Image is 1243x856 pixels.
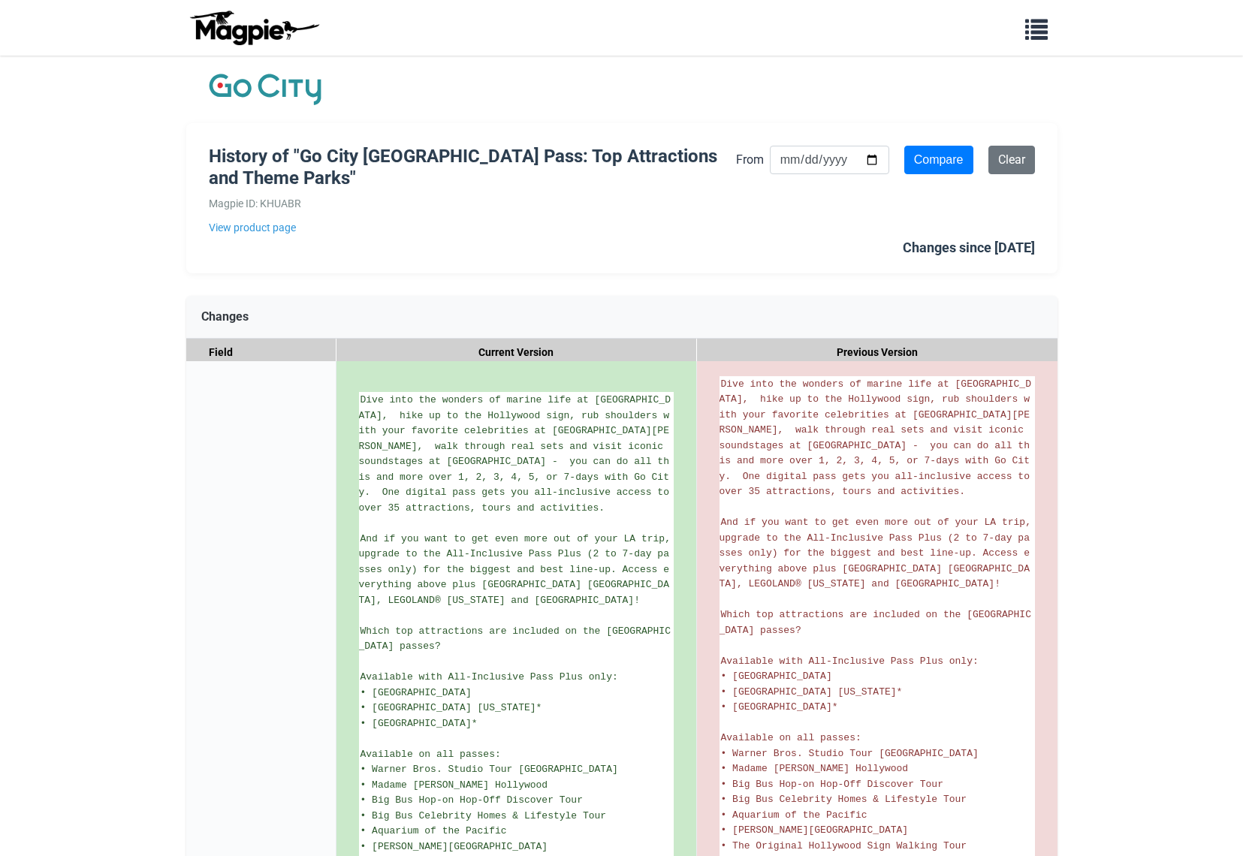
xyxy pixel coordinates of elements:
[721,656,979,667] span: Available with All-Inclusive Pass Plus only:
[186,296,1057,339] div: Changes
[361,671,618,683] span: Available with All-Inclusive Pass Plus only:
[361,794,583,806] span: • Big Bus Hop-on Hop-Off Discover Tour​
[361,825,507,836] span: • Aquarium of the Pacific
[721,809,867,821] span: • Aquarium of the Pacific
[721,794,967,805] span: • Big Bus Celebrity Homes & Lifestyle Tour​
[721,763,909,774] span: • Madame [PERSON_NAME] Hollywood​
[361,779,548,791] span: • Madame [PERSON_NAME] Hollywood​
[359,394,675,514] span: Dive into the wonders of marine life at [GEOGRAPHIC_DATA], hike up to the Hollywood sign, rub sho...
[988,146,1035,174] a: Clear
[361,702,542,713] span: • [GEOGRAPHIC_DATA] [US_STATE]*
[720,609,1031,636] span: Which top attractions are included on the [GEOGRAPHIC_DATA] passes?
[904,146,973,174] input: Compare
[209,146,736,189] h1: History of "Go City [GEOGRAPHIC_DATA] Pass: Top Attractions and Theme Parks"
[720,517,1037,589] span: And if you want to get even more out of your LA trip, upgrade to the All-Inclusive Pass Plus (2 t...
[721,748,979,759] span: • Warner Bros. Studio Tour​ [GEOGRAPHIC_DATA]
[361,687,472,698] span: • [GEOGRAPHIC_DATA]
[359,533,677,606] span: And if you want to get even more out of your LA trip, upgrade to the All-Inclusive Pass Plus (2 t...
[361,841,548,852] span: • [PERSON_NAME][GEOGRAPHIC_DATA]
[186,339,336,366] div: Field
[721,840,967,851] span: • The Original Hollywood Sign Walking Tour
[721,779,943,790] span: • Big Bus Hop-on Hop-Off Discover Tour​
[721,732,861,743] span: Available on all passes:
[720,378,1036,498] span: Dive into the wonders of marine life at [GEOGRAPHIC_DATA], hike up to the Hollywood sign, rub sho...
[721,701,838,713] span: • [GEOGRAPHIC_DATA]*
[721,824,909,836] span: • [PERSON_NAME][GEOGRAPHIC_DATA]
[361,764,618,775] span: • Warner Bros. Studio Tour​ [GEOGRAPHIC_DATA]
[721,686,903,698] span: • [GEOGRAPHIC_DATA] [US_STATE]*
[361,810,607,821] span: • Big Bus Celebrity Homes & Lifestyle Tour​
[361,718,478,729] span: • [GEOGRAPHIC_DATA]*
[361,749,501,760] span: Available on all passes:
[209,195,736,212] div: Magpie ID: KHUABR
[697,339,1057,366] div: Previous Version
[186,10,321,46] img: logo-ab69f6fb50320c5b225c76a69d11143b.png
[359,625,671,653] span: Which top attractions are included on the [GEOGRAPHIC_DATA] passes?
[209,71,321,108] img: Company Logo
[736,150,764,170] label: From
[336,339,697,366] div: Current Version
[903,237,1035,259] div: Changes since [DATE]
[721,671,832,682] span: • [GEOGRAPHIC_DATA]
[209,219,736,236] a: View product page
